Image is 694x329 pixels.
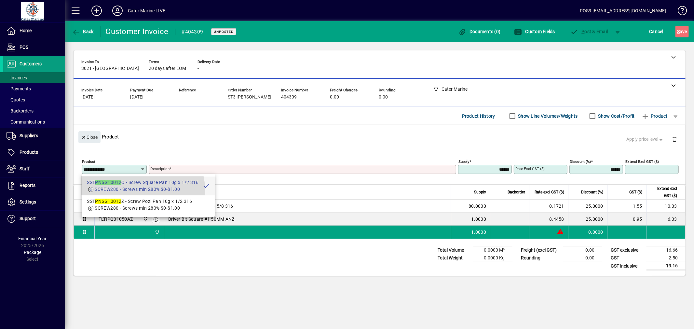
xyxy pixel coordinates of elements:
[458,159,469,164] mat-label: Supply
[78,131,101,143] button: Close
[533,216,564,222] div: 8.4458
[625,159,659,164] mat-label: Extend excl GST ($)
[179,95,180,100] span: -
[81,132,98,143] span: Close
[20,45,28,50] span: POS
[474,189,486,196] span: Supply
[607,246,646,254] td: GST exclusive
[462,111,495,121] span: Product History
[228,95,271,100] span: ST3 [PERSON_NAME]
[568,200,607,213] td: 25.0000
[434,246,473,254] td: Total Volume
[3,72,65,83] a: Invoices
[649,26,664,37] span: Cancel
[7,97,25,102] span: Quotes
[473,246,512,254] td: 0.0000 M³
[86,5,107,17] button: Add
[607,213,646,226] td: 0.95
[515,166,545,171] mat-label: Rate excl GST ($)
[673,1,686,22] a: Knowledge Base
[20,216,36,221] span: Support
[508,189,525,196] span: Backorder
[3,211,65,227] a: Support
[471,229,486,235] span: 1.0000
[197,66,199,71] span: -
[518,254,563,262] td: Rounding
[20,61,42,66] span: Customers
[7,75,27,80] span: Invoices
[3,105,65,116] a: Backorders
[457,26,502,37] button: Documents (0)
[24,250,41,255] span: Package
[3,194,65,210] a: Settings
[99,203,135,209] div: SSTCK6G06016Q
[535,189,564,196] span: Rate excl GST ($)
[130,95,143,100] span: [DATE]
[106,26,169,37] div: Customer Invoice
[646,246,686,254] td: 16.66
[580,6,666,16] div: POS3 [EMAIL_ADDRESS][DOMAIN_NAME]
[677,26,687,37] span: ave
[20,133,38,138] span: Suppliers
[3,144,65,161] a: Products
[141,203,149,210] span: Cater Marine
[570,29,608,34] span: ost & Email
[624,134,667,145] button: Apply price level
[567,26,611,37] button: Post & Email
[330,95,339,100] span: 0.00
[469,203,486,209] span: 80.0000
[3,116,65,127] a: Communications
[214,30,234,34] span: Unposted
[81,66,139,71] span: 3021 - [GEOGRAPHIC_DATA]
[3,23,65,39] a: Home
[168,216,234,222] span: Driver Bit Square #1 50MM ANZ
[570,159,591,164] mat-label: Discount (%)
[533,203,564,209] div: 0.1721
[607,200,646,213] td: 1.55
[517,113,578,119] label: Show Line Volumes/Weights
[141,216,149,223] span: Cater Marine
[7,119,45,125] span: Communications
[607,254,646,262] td: GST
[646,262,686,270] td: 19.16
[667,136,682,142] app-page-header-button: Delete
[20,183,35,188] span: Reports
[3,128,65,144] a: Suppliers
[627,136,664,143] span: Apply price level
[99,189,106,196] span: Item
[168,189,188,196] span: Description
[473,254,512,262] td: 0.0000 Kg
[581,189,603,196] span: Discount (%)
[514,29,555,34] span: Custom Fields
[20,166,30,171] span: Staff
[458,29,501,34] span: Documents (0)
[675,26,689,37] button: Save
[597,113,635,119] label: Show Cost/Profit
[77,134,102,140] app-page-header-button: Close
[72,29,94,34] span: Back
[128,6,165,16] div: Cater Marine LIVE
[648,26,665,37] button: Cancel
[3,178,65,194] a: Reports
[667,131,682,147] button: Delete
[518,246,563,254] td: Freight (excl GST)
[3,39,65,56] a: POS
[153,229,160,236] span: Cater Marine
[3,94,65,105] a: Quotes
[65,26,101,37] app-page-header-button: Back
[512,26,557,37] button: Custom Fields
[150,166,170,171] mat-label: Description
[459,110,498,122] button: Product History
[107,5,128,17] button: Profile
[568,226,607,239] td: 0.0000
[168,203,233,209] span: Screw Square Csk 6g x 5/8 316
[149,66,186,71] span: 20 days after EOM
[70,26,95,37] button: Back
[563,246,602,254] td: 0.00
[182,27,203,37] div: #404309
[434,254,473,262] td: Total Weight
[19,236,47,241] span: Financial Year
[7,108,34,113] span: Backorders
[646,200,685,213] td: 10.33
[646,213,685,226] td: 6.33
